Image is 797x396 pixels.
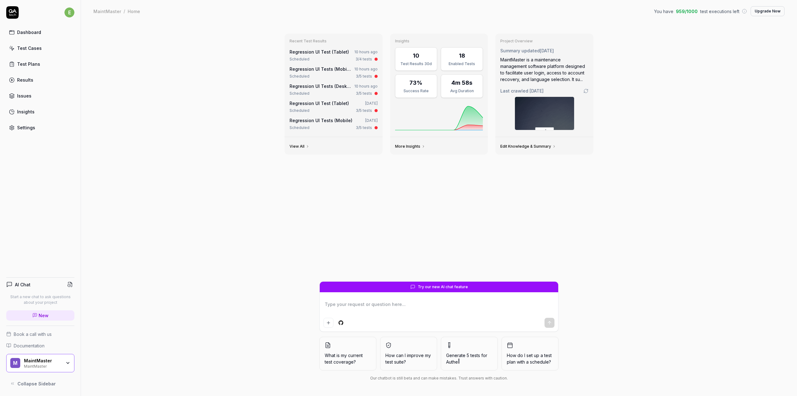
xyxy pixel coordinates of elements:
div: Dashboard [17,29,41,36]
div: / [124,8,125,14]
span: Last crawled [500,88,544,94]
a: Regression UI Test (Tablet)[DATE]Scheduled3/5 tests [288,99,379,115]
time: [DATE] [365,101,378,106]
a: Regression UI Tests (Mobile) [290,118,352,123]
div: MaintMaster [93,8,121,14]
div: Results [17,77,33,83]
span: Authe [446,359,458,365]
div: Scheduled [290,108,309,113]
h3: Insights [395,39,483,44]
div: Our chatbot is still beta and can make mistakes. Trust answers with caution. [319,375,559,381]
a: Results [6,74,74,86]
button: e [64,6,74,19]
button: How can I improve my test suite? [380,337,437,370]
h4: AI Chat [15,281,31,288]
span: How can I improve my test suite? [385,352,432,365]
time: [DATE] [365,118,378,123]
div: Enabled Tests [445,61,479,67]
time: 10 hours ago [354,50,378,54]
time: [DATE] [530,88,544,93]
a: Regression UI Tests (Mobile)[DATE]Scheduled3/5 tests [288,116,379,132]
span: Summary updated [500,48,540,53]
div: Success Rate [399,88,433,94]
a: Regression UI Tests (Mobile)10 hours agoScheduled3/5 tests [288,64,379,80]
div: Scheduled [290,125,309,131]
div: MaintMaster [24,363,61,368]
a: View All [290,144,309,149]
div: 4m 58s [451,79,472,87]
div: Avg Duration [445,88,479,94]
div: MaintMaster [24,358,61,364]
div: 18 [459,51,465,60]
a: Edit Knowledge & Summary [500,144,556,149]
div: Home [128,8,140,14]
a: Issues [6,90,74,102]
a: Regression UI Test (Tablet) [290,49,349,55]
div: Test Cases [17,45,42,51]
time: [DATE] [540,48,554,53]
span: 959 / 1000 [676,8,698,15]
a: Dashboard [6,26,74,38]
span: How do I set up a test plan with a schedule? [507,352,553,365]
div: Issues [17,93,31,99]
a: Regression UI Tests (Desktop)10 hours agoScheduled3/5 tests [288,82,379,98]
span: Documentation [14,342,45,349]
button: What is my current test coverage? [319,337,376,370]
button: How do I set up a test plan with a schedule? [502,337,559,370]
h3: Recent Test Results [290,39,378,44]
a: Documentation [6,342,74,349]
a: Regression UI Test (Tablet)10 hours agoScheduled3/4 tests [288,47,379,63]
button: Generate 5 tests forAuthe [441,337,498,370]
span: Collapse Sidebar [17,380,56,387]
h3: Project Overview [500,39,588,44]
div: Settings [17,124,35,131]
div: Insights [17,108,35,115]
div: Test Results 30d [399,61,433,67]
div: 73% [409,79,422,87]
div: 3/5 tests [356,108,372,113]
a: Go to crawling settings [583,88,588,93]
span: e [64,7,74,17]
span: What is my current test coverage? [325,352,371,365]
div: MaintMaster is a maintenance management software platform designed to facilitate user login, acce... [500,56,588,83]
div: Scheduled [290,74,309,79]
time: 10 hours ago [354,84,378,88]
a: Settings [6,122,74,134]
span: M [10,358,20,368]
a: Test Cases [6,42,74,54]
a: Regression UI Tests (Mobile) [290,66,352,72]
div: 3/5 tests [356,74,372,79]
div: Test Plans [17,61,40,67]
a: New [6,310,74,321]
div: Scheduled [290,56,309,62]
button: Add attachment [323,318,333,328]
img: Screenshot [515,97,574,130]
div: 10 [413,51,419,60]
time: 10 hours ago [354,67,378,71]
span: New [39,312,49,319]
a: Regression UI Tests (Desktop) [290,83,356,89]
button: MMaintMasterMaintMaster [6,354,74,373]
button: Collapse Sidebar [6,377,74,390]
a: Insights [6,106,74,118]
div: Scheduled [290,91,309,96]
span: You have [654,8,673,15]
span: Book a call with us [14,331,52,337]
a: Book a call with us [6,331,74,337]
div: 3/4 tests [356,56,372,62]
a: More Insights [395,144,425,149]
p: Start a new chat to ask questions about your project [6,294,74,305]
span: test executions left [700,8,739,15]
button: Upgrade Now [751,6,785,16]
span: Generate 5 tests for [446,352,493,365]
div: 3/5 tests [356,125,372,131]
div: 3/5 tests [356,91,372,96]
a: Regression UI Test (Tablet) [290,101,349,106]
span: Try our new AI chat feature [418,284,468,290]
a: Test Plans [6,58,74,70]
